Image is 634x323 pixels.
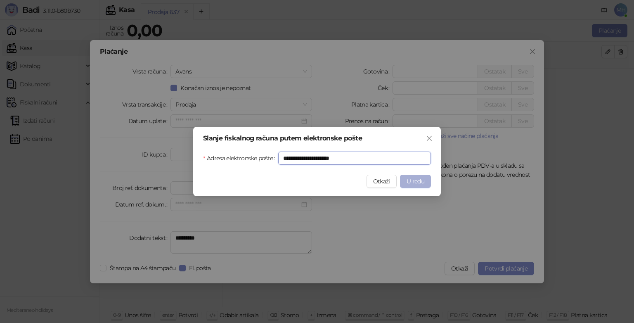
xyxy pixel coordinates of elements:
span: Zatvori [423,135,436,142]
button: U redu [400,175,431,188]
span: close [426,135,433,142]
span: U redu [407,178,424,185]
button: Close [423,132,436,145]
div: Slanje fiskalnog računa putem elektronske pošte [203,135,431,142]
input: Adresa elektronske pošte [278,152,431,165]
button: Otkaži [367,175,397,188]
label: Adresa elektronske pošte [203,152,278,165]
span: Otkaži [373,178,390,185]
